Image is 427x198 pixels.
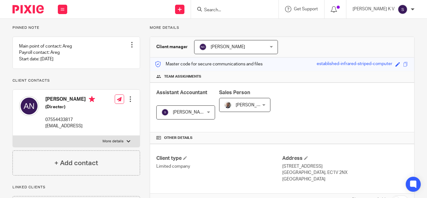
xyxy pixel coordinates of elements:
[317,61,392,68] div: established-infrared-striped-computer
[199,43,207,51] img: svg%3E
[282,176,408,182] p: [GEOGRAPHIC_DATA]
[155,61,263,67] p: Master code for secure communications and files
[164,135,193,140] span: Other details
[282,155,408,162] h4: Address
[13,5,44,13] img: Pixie
[45,96,95,104] h4: [PERSON_NAME]
[203,8,260,13] input: Search
[219,90,250,95] span: Sales Person
[13,78,140,83] p: Client contacts
[150,25,414,30] p: More details
[211,45,245,49] span: [PERSON_NAME]
[164,74,201,79] span: Team assignments
[103,139,123,144] p: More details
[224,101,232,109] img: Matt%20Circle.png
[294,7,318,11] span: Get Support
[398,4,408,14] img: svg%3E
[161,109,169,116] img: svg%3E
[236,103,270,107] span: [PERSON_NAME]
[173,110,215,114] span: [PERSON_NAME] K V
[45,104,95,110] h5: (Director)
[13,185,140,190] p: Linked clients
[45,117,95,123] p: 07554433817
[156,163,282,170] p: Limited company
[45,123,95,129] p: [EMAIL_ADDRESS]
[156,44,188,50] h3: Client manager
[13,25,140,30] p: Pinned note
[353,6,394,12] p: [PERSON_NAME] K V
[89,96,95,102] i: Primary
[19,96,39,116] img: svg%3E
[282,170,408,176] p: [GEOGRAPHIC_DATA], EC1V 2NX
[282,163,408,170] p: [STREET_ADDRESS]
[156,155,282,162] h4: Client type
[156,90,207,95] span: Assistant Accountant
[54,158,98,168] h4: + Add contact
